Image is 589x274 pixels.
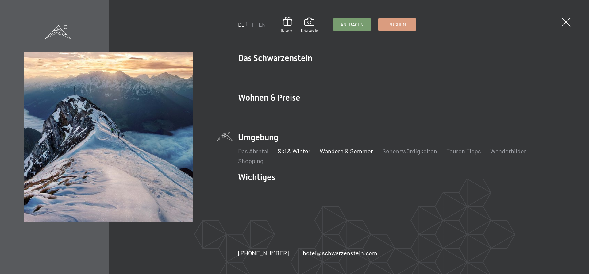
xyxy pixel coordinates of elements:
a: DE [238,21,245,28]
span: Buchen [388,21,406,28]
a: [PHONE_NUMBER] [238,249,289,257]
a: Sehenswürdigkeiten [382,147,437,155]
span: Bildergalerie [301,28,318,33]
a: Wandern & Sommer [320,147,373,155]
a: Buchen [378,19,416,30]
a: Ski & Winter [278,147,310,155]
a: Anfragen [333,19,371,30]
a: Wanderbilder [490,147,526,155]
span: Anfragen [341,21,364,28]
a: Gutschein [281,17,294,33]
a: Touren Tipps [446,147,481,155]
a: hotel@schwarzenstein.com [303,249,377,257]
a: Das Ahrntal [238,147,268,155]
a: EN [259,21,266,28]
a: Bildergalerie [301,18,318,33]
a: Shopping [238,157,264,164]
a: IT [249,21,254,28]
span: [PHONE_NUMBER] [238,249,289,257]
span: Gutschein [281,28,294,33]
